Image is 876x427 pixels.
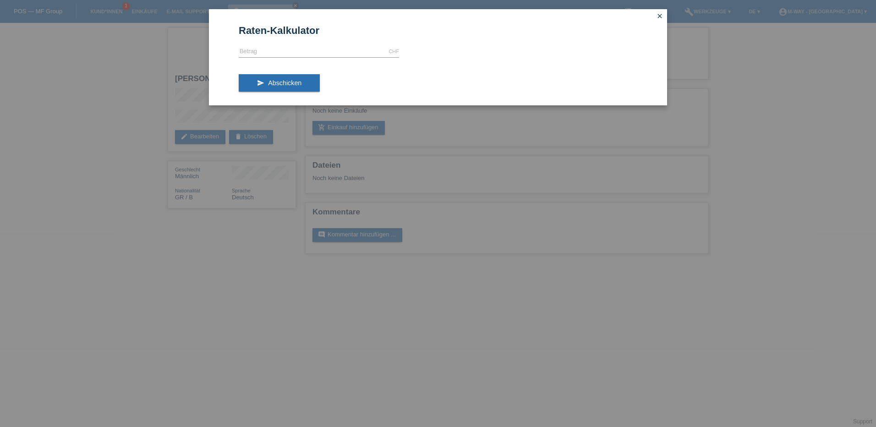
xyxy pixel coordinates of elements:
[389,49,399,54] div: CHF
[257,79,264,87] i: send
[268,79,301,87] span: Abschicken
[654,11,666,22] a: close
[239,25,637,36] h1: Raten-Kalkulator
[239,74,320,92] button: send Abschicken
[656,12,663,20] i: close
